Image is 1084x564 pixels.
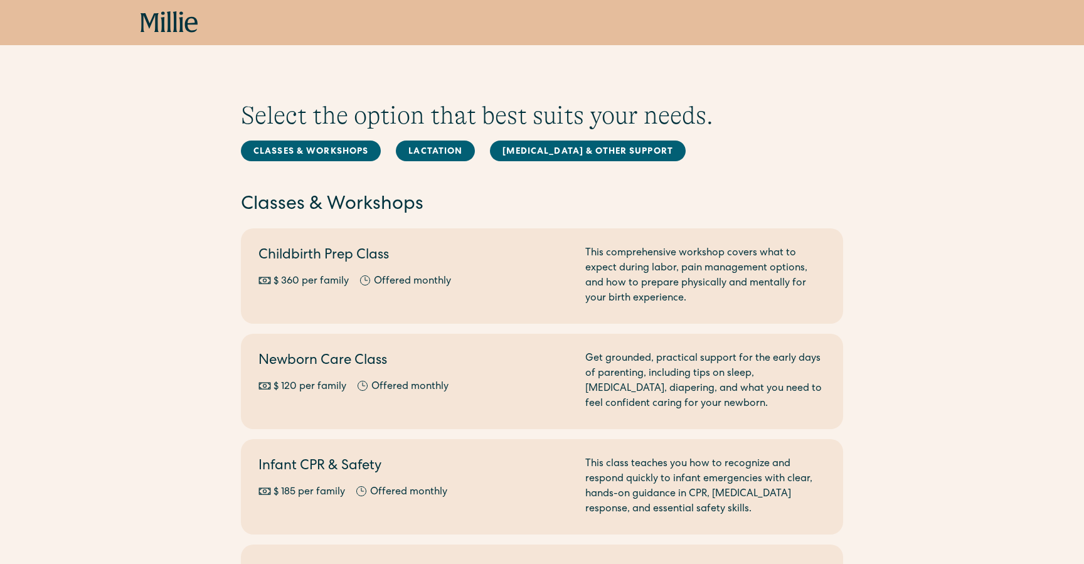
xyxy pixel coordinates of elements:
div: Get grounded, practical support for the early days of parenting, including tips on sleep, [MEDICA... [585,351,826,412]
a: Childbirth Prep Class$ 360 per familyOffered monthlyThis comprehensive workshop covers what to ex... [241,228,843,324]
div: $ 360 per family [274,274,349,289]
a: Classes & Workshops [241,141,381,161]
a: [MEDICAL_DATA] & Other Support [490,141,686,161]
a: Lactation [396,141,475,161]
h2: Infant CPR & Safety [258,457,570,477]
div: Offered monthly [370,485,447,500]
div: $ 120 per family [274,380,346,395]
a: Infant CPR & Safety$ 185 per familyOffered monthlyThis class teaches you how to recognize and res... [241,439,843,535]
div: Offered monthly [374,274,451,289]
div: This comprehensive workshop covers what to expect during labor, pain management options, and how ... [585,246,826,306]
div: $ 185 per family [274,485,345,500]
div: This class teaches you how to recognize and respond quickly to infant emergencies with clear, han... [585,457,826,517]
a: Newborn Care Class$ 120 per familyOffered monthlyGet grounded, practical support for the early da... [241,334,843,429]
h2: Childbirth Prep Class [258,246,570,267]
div: Offered monthly [371,380,449,395]
h2: Newborn Care Class [258,351,570,372]
h2: Classes & Workshops [241,192,843,218]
